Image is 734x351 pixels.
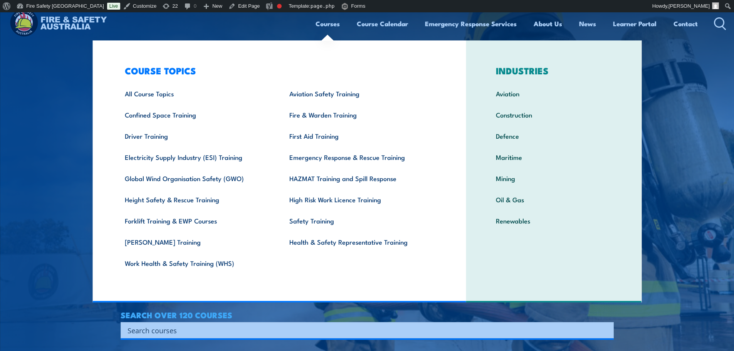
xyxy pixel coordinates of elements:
[579,13,596,34] a: News
[277,125,442,146] a: First Aid Training
[277,146,442,168] a: Emergency Response & Rescue Training
[277,104,442,125] a: Fire & Warden Training
[425,13,517,34] a: Emergency Response Services
[484,189,624,210] a: Oil & Gas
[113,146,277,168] a: Electricity Supply Industry (ESI) Training
[277,231,442,252] a: Health & Safety Representative Training
[484,125,624,146] a: Defence
[129,325,598,336] form: Search form
[613,13,657,34] a: Learner Portal
[277,168,442,189] a: HAZMAT Training and Spill Response
[113,189,277,210] a: Height Safety & Rescue Training
[311,3,335,9] span: page.php
[357,13,408,34] a: Course Calendar
[113,65,442,76] h3: COURSE TOPICS
[113,83,277,104] a: All Course Topics
[107,3,120,10] a: Live
[277,83,442,104] a: Aviation Safety Training
[128,324,597,336] input: Search input
[484,104,624,125] a: Construction
[484,146,624,168] a: Maritime
[484,83,624,104] a: Aviation
[277,210,442,231] a: Safety Training
[534,13,562,34] a: About Us
[113,104,277,125] a: Confined Space Training
[316,13,340,34] a: Courses
[277,4,282,8] div: Needs improvement
[113,210,277,231] a: Forklift Training & EWP Courses
[113,125,277,146] a: Driver Training
[674,13,698,34] a: Contact
[484,210,624,231] a: Renewables
[113,252,277,274] a: Work Health & Safety Training (WHS)
[600,325,611,336] button: Search magnifier button
[121,311,614,319] h4: SEARCH OVER 120 COURSES
[113,168,277,189] a: Global Wind Organisation Safety (GWO)
[484,168,624,189] a: Mining
[277,189,442,210] a: High Risk Work Licence Training
[113,231,277,252] a: [PERSON_NAME] Training
[668,3,710,9] span: [PERSON_NAME]
[484,65,624,76] h3: INDUSTRIES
